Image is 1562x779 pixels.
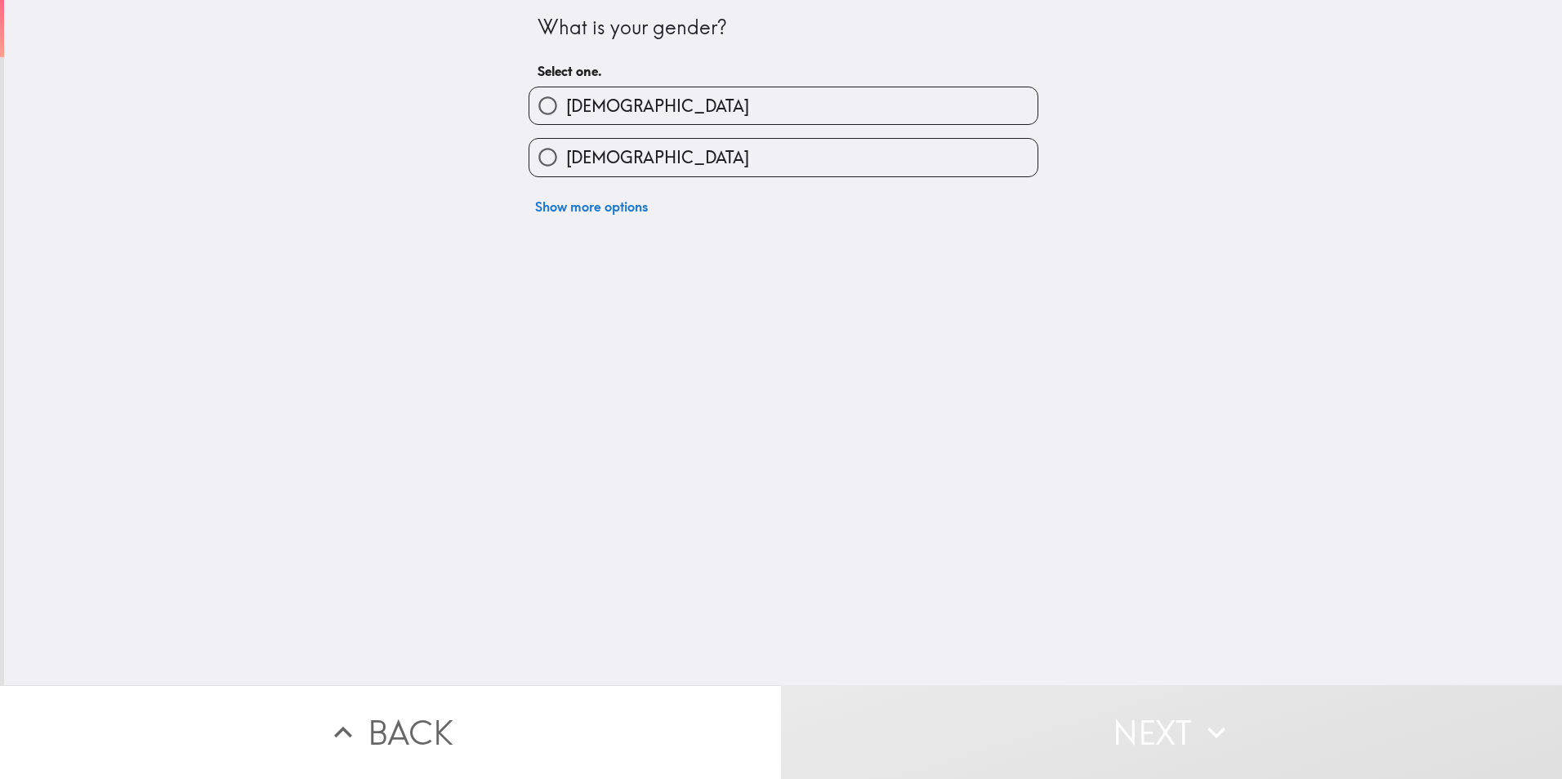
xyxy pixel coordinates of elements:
[781,685,1562,779] button: Next
[566,146,749,169] span: [DEMOGRAPHIC_DATA]
[529,190,654,223] button: Show more options
[529,139,1038,176] button: [DEMOGRAPHIC_DATA]
[566,95,749,118] span: [DEMOGRAPHIC_DATA]
[538,14,1029,42] div: What is your gender?
[538,62,1029,80] h6: Select one.
[529,87,1038,124] button: [DEMOGRAPHIC_DATA]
